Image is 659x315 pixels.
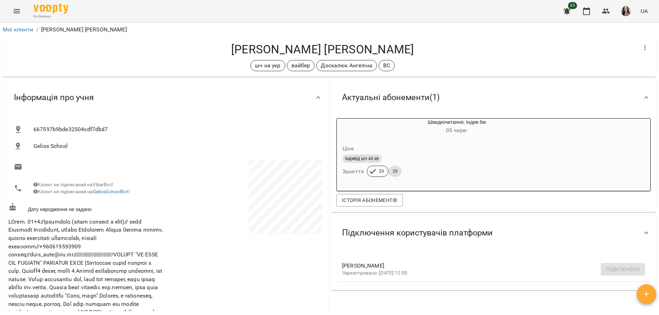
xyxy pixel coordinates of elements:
[33,142,317,150] span: Gelios School
[33,14,68,19] span: For Business
[331,80,656,115] div: Актуальні абонементи(1)
[331,215,656,251] div: Підключення користувачів платформи
[641,7,648,15] span: UA
[638,5,651,17] button: UA
[342,227,493,238] span: Підключення користувачів платформи
[342,92,440,103] span: Актуальні абонементи ( 1 )
[8,3,25,20] button: Menu
[375,168,388,174] span: 23
[41,25,127,34] p: [PERSON_NAME] [PERSON_NAME]
[342,156,381,162] span: індивід шч 45 хв
[3,26,33,33] a: Мої клієнти
[287,60,315,71] div: вайбер
[388,168,402,174] span: 25
[33,182,113,187] span: Клієнт не підписаний на ViberBot!
[337,119,543,185] button: Швидкочитання: Індив 6м05 черв- Цінаіндивід шч 45 хвЗаняття2325
[342,144,354,153] h6: Ціна
[33,3,68,14] img: Voopty Logo
[342,262,634,270] span: [PERSON_NAME]
[337,119,370,135] div: Швидкочитання: Індив 6м
[14,92,94,103] span: Інформація про учня
[3,25,656,34] nav: breadcrumb
[446,127,468,134] span: 05 черв -
[321,61,372,70] p: Доскалюк Ангеліна
[568,2,577,9] span: 63
[336,194,403,207] button: Історія абонементів
[291,61,310,70] p: вайбер
[3,80,328,115] div: Інформація про учня
[33,125,317,134] span: 667597b9bde32504cdf7dbd7
[370,119,543,135] div: Швидкочитання: Індив 6м
[36,25,38,34] li: /
[621,6,631,16] img: 23d2127efeede578f11da5c146792859.jpg
[383,61,390,70] p: ВС
[8,42,637,57] h4: [PERSON_NAME] [PERSON_NAME]
[255,61,280,70] p: шч на укр
[93,189,129,194] a: GeliosSchoolBot
[7,201,166,214] div: Дату народження не задано
[250,60,285,71] div: шч на укр
[342,196,397,204] span: Історія абонементів
[33,189,130,194] span: Клієнт не підписаний на !
[316,60,377,71] div: Доскалюк Ангеліна
[342,167,364,177] h6: Заняття
[379,60,395,71] div: ВС
[342,270,634,277] p: Зареєстровано: [DATE] 12:00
